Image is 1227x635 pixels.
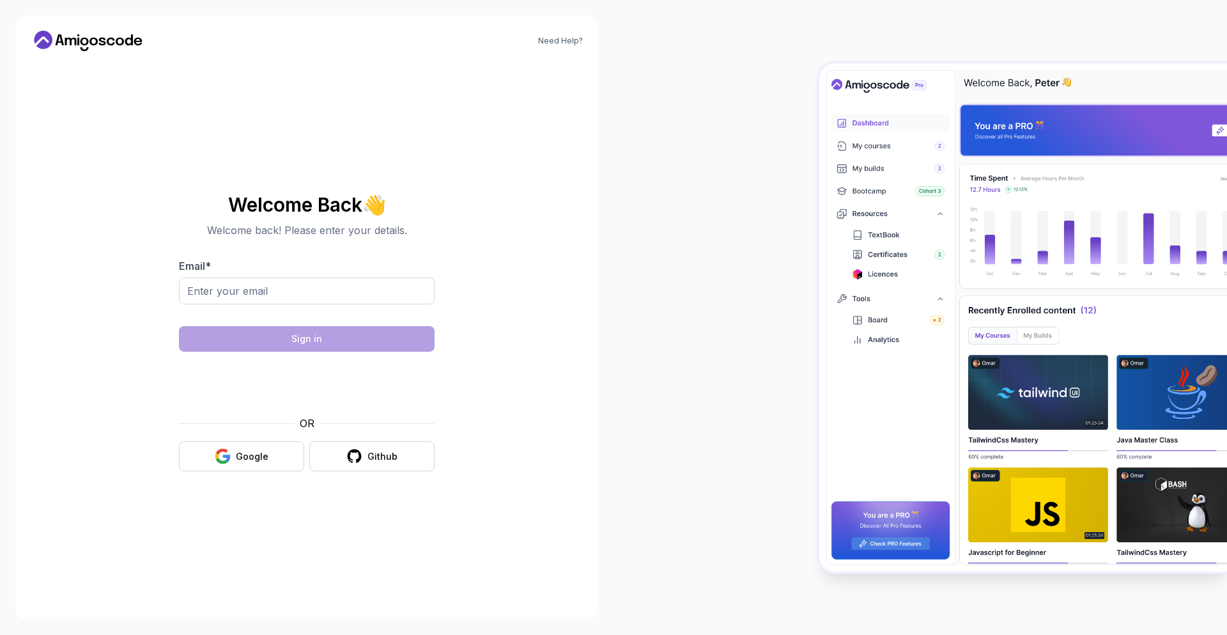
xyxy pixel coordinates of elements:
img: Amigoscode Dashboard [819,63,1227,571]
iframe: Widget que contiene una casilla de verificación para el desafío de seguridad de hCaptcha [210,359,403,408]
span: 👋 [362,194,385,215]
div: Google [236,450,268,463]
a: Home link [31,31,146,51]
input: Enter your email [179,278,435,304]
div: Sign in [291,333,322,345]
button: Sign in [179,326,435,352]
button: Github [309,441,435,471]
p: Welcome back! Please enter your details. [179,223,435,238]
p: OR [300,416,314,431]
label: Email * [179,260,211,272]
h2: Welcome Back [179,194,435,215]
a: Need Help? [538,36,583,46]
div: Github [367,450,397,463]
button: Google [179,441,304,471]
